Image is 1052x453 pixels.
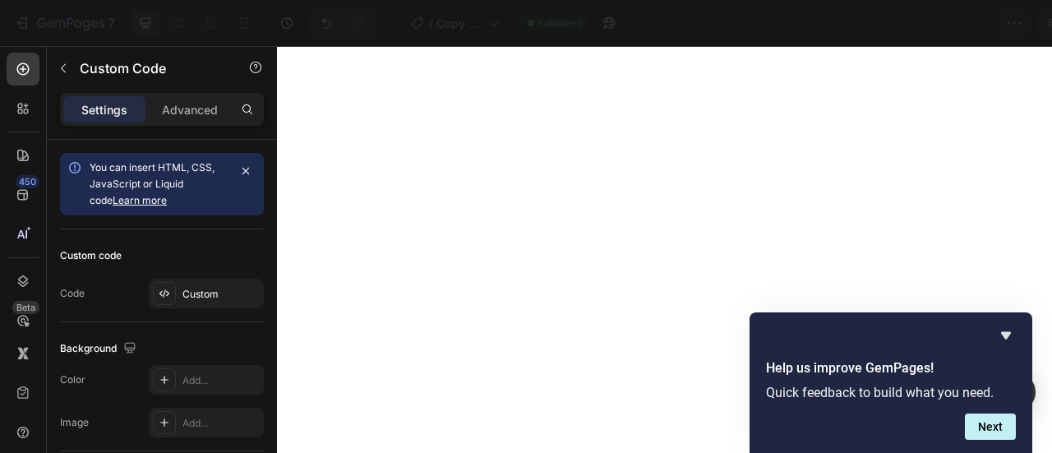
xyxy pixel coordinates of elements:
[182,373,260,388] div: Add...
[16,175,39,188] div: 450
[882,7,936,39] button: Save
[60,372,85,387] div: Color
[60,415,89,430] div: Image
[113,194,167,206] a: Learn more
[717,7,875,39] button: 1 product assigned
[182,287,260,302] div: Custom
[182,416,260,431] div: Add...
[80,58,219,78] p: Custom Code
[310,7,376,39] div: Undo/Redo
[277,46,1052,453] iframe: Design area
[60,248,122,263] div: Custom code
[108,13,115,33] p: 7
[7,7,122,39] button: 7
[965,414,1016,440] button: Next question
[12,301,39,314] div: Beta
[538,16,583,30] span: Published
[957,15,998,32] div: Publish
[896,16,923,30] span: Save
[766,385,1016,400] p: Quick feedback to build what you need.
[60,286,85,301] div: Code
[766,326,1016,440] div: Help us improve GemPages!
[60,338,140,360] div: Background
[429,15,433,32] span: /
[436,15,482,32] span: Copy of Live | GHG | Product Page | A2 | Constipation | 3 6 12 Packs | [DATE]
[162,101,218,118] p: Advanced
[90,161,215,206] span: You can insert HTML, CSS, JavaScript or Liquid code
[943,7,1012,39] button: Publish
[996,326,1016,345] button: Hide survey
[731,15,838,32] span: 1 product assigned
[766,358,1016,378] h2: Help us improve GemPages!
[81,101,127,118] p: Settings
